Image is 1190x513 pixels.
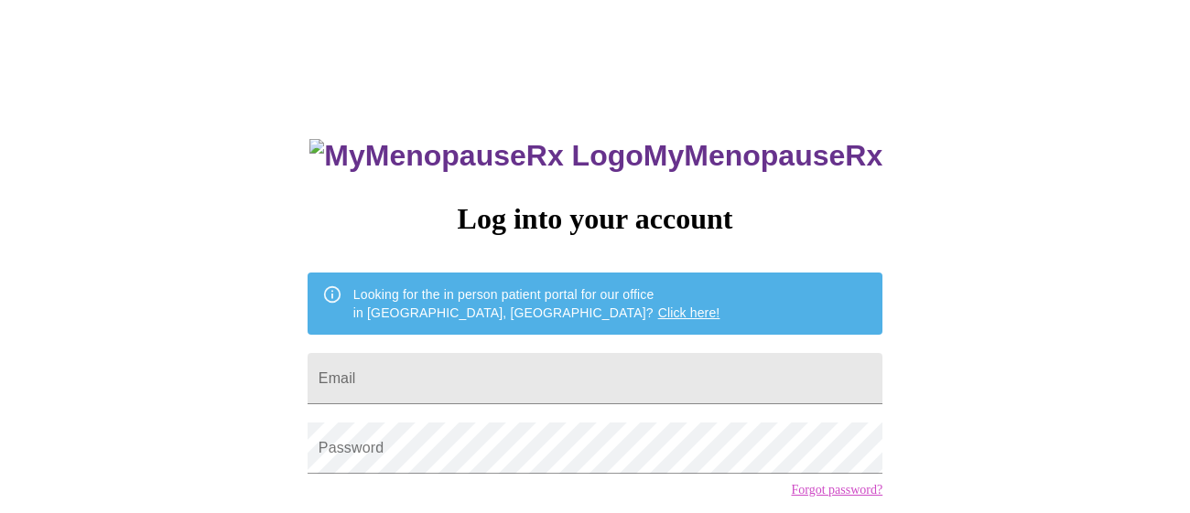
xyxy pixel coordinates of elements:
[308,202,882,236] h3: Log into your account
[353,278,720,329] div: Looking for the in person patient portal for our office in [GEOGRAPHIC_DATA], [GEOGRAPHIC_DATA]?
[658,305,720,320] a: Click here!
[309,139,643,173] img: MyMenopauseRx Logo
[791,483,882,497] a: Forgot password?
[309,139,882,173] h3: MyMenopauseRx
